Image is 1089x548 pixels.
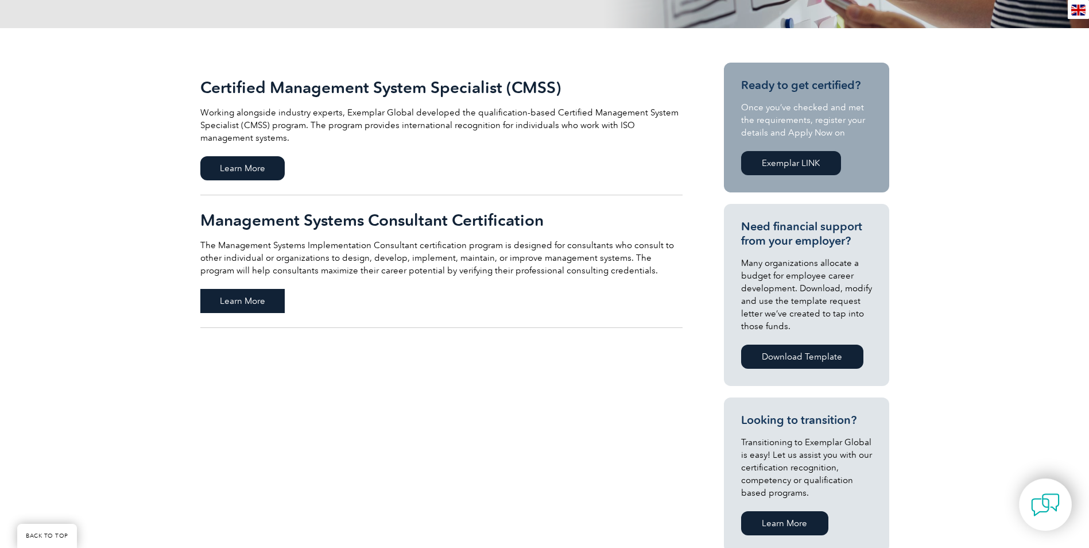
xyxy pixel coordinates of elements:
a: BACK TO TOP [17,524,77,548]
p: Transitioning to Exemplar Global is easy! Let us assist you with our certification recognition, c... [741,436,872,499]
span: Learn More [200,289,285,313]
a: Management Systems Consultant Certification The Management Systems Implementation Consultant cert... [200,195,683,328]
h3: Ready to get certified? [741,78,872,92]
p: The Management Systems Implementation Consultant certification program is designed for consultant... [200,239,683,277]
p: Once you’ve checked and met the requirements, register your details and Apply Now on [741,101,872,139]
img: en [1071,5,1086,16]
a: Download Template [741,345,863,369]
h3: Need financial support from your employer? [741,219,872,248]
h2: Management Systems Consultant Certification [200,211,683,229]
h2: Certified Management System Specialist (CMSS) [200,78,683,97]
a: Certified Management System Specialist (CMSS) Working alongside industry experts, Exemplar Global... [200,63,683,195]
span: Learn More [200,156,285,180]
a: Exemplar LINK [741,151,841,175]
img: contact-chat.png [1031,491,1060,519]
p: Many organizations allocate a budget for employee career development. Download, modify and use th... [741,257,872,333]
a: Learn More [741,511,828,535]
h3: Looking to transition? [741,413,872,427]
p: Working alongside industry experts, Exemplar Global developed the qualification-based Certified M... [200,106,683,144]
